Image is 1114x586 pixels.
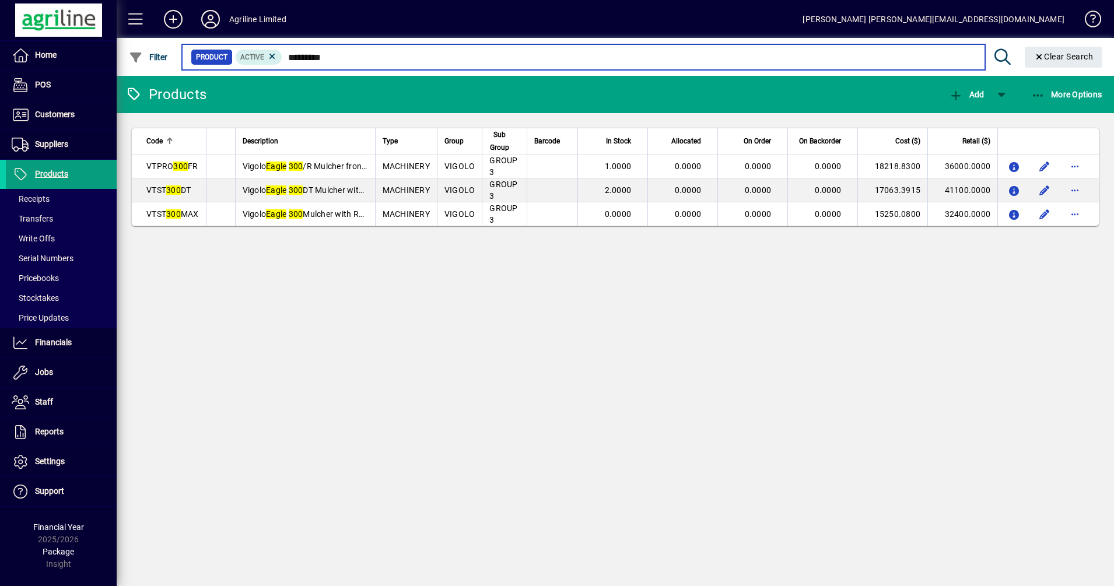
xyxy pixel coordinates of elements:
a: Price Updates [6,308,117,328]
button: Profile [192,9,229,30]
a: Settings [6,447,117,476]
span: Jobs [35,367,53,377]
span: GROUP 3 [489,203,517,224]
a: Jobs [6,358,117,387]
span: On Backorder [799,135,841,148]
a: POS [6,71,117,100]
span: 0.0000 [745,185,772,195]
span: Clear Search [1034,52,1094,61]
div: Agriline Limited [229,10,286,29]
span: VTPRO FR [146,162,198,171]
a: Customers [6,100,117,129]
span: GROUP 3 [489,180,517,201]
span: Settings [35,457,65,466]
span: 0.0000 [605,209,632,219]
span: 0.0000 [815,209,842,219]
span: MACHINERY [383,209,430,219]
span: Vigolo Mulcher with Rear Roller [243,209,394,219]
button: More options [1066,181,1084,199]
div: Group [444,135,475,148]
td: 15250.0800 [857,202,927,226]
span: On Order [744,135,771,148]
em: 300 [173,162,188,171]
span: 0.0000 [745,209,772,219]
span: Staff [35,397,53,406]
div: Sub Group [489,128,520,154]
div: Products [125,85,206,104]
mat-chip: Activation Status: Active [236,50,282,65]
td: 41100.0000 [927,178,997,202]
span: Barcode [534,135,560,148]
a: Transfers [6,209,117,229]
em: 300 [289,162,303,171]
span: Financial Year [33,522,84,532]
td: 18218.8300 [857,155,927,178]
span: 0.0000 [815,185,842,195]
span: 0.0000 [745,162,772,171]
button: More options [1066,157,1084,176]
em: 300 [166,185,181,195]
span: Suppliers [35,139,68,149]
span: Add [949,90,984,99]
em: 300 [289,209,303,219]
span: Description [243,135,278,148]
span: GROUP 3 [489,156,517,177]
span: 0.0000 [815,162,842,171]
span: VIGOLO [444,185,475,195]
span: MACHINERY [383,162,430,171]
a: Knowledge Base [1076,2,1099,40]
button: Edit [1035,181,1054,199]
a: Financials [6,328,117,357]
span: Code [146,135,163,148]
span: In Stock [606,135,631,148]
span: VIGOLO [444,209,475,219]
span: Home [35,50,57,59]
span: Support [35,486,64,496]
span: Vigolo /R Mulcher front/rear mount [243,162,411,171]
span: Type [383,135,398,148]
em: 300 [166,209,181,219]
span: VIGOLO [444,162,475,171]
span: Pricebooks [12,273,59,283]
a: Suppliers [6,130,117,159]
div: On Backorder [795,135,852,148]
span: Allocated [671,135,701,148]
div: Type [383,135,430,148]
span: 0.0000 [675,185,702,195]
span: Product [196,51,227,63]
span: Stocktakes [12,293,59,303]
span: Cost ($) [895,135,920,148]
a: Staff [6,388,117,417]
span: Active [240,53,264,61]
span: Package [43,547,74,556]
span: MACHINERY [383,185,430,195]
span: VTST DT [146,185,191,195]
a: Support [6,477,117,506]
div: [PERSON_NAME] [PERSON_NAME][EMAIL_ADDRESS][DOMAIN_NAME] [803,10,1064,29]
div: Description [243,135,368,148]
span: 2.0000 [605,185,632,195]
span: Reports [35,427,64,436]
span: Receipts [12,194,50,203]
button: Edit [1035,157,1054,176]
span: Filter [129,52,168,62]
span: Products [35,169,68,178]
td: 36000.0000 [927,155,997,178]
button: Add [946,84,987,105]
div: Allocated [655,135,712,148]
button: More Options [1028,84,1105,105]
a: Pricebooks [6,268,117,288]
a: Reports [6,417,117,447]
span: Price Updates [12,313,69,322]
td: 17063.3915 [857,178,927,202]
span: Sub Group [489,128,509,154]
span: Vigolo DT Mulcher with Rear Roller [243,185,407,195]
span: Write Offs [12,234,55,243]
span: 0.0000 [675,162,702,171]
span: Transfers [12,214,53,223]
a: Home [6,41,117,70]
a: Stocktakes [6,288,117,308]
span: VTST MAX [146,209,199,219]
button: Add [155,9,192,30]
div: Barcode [534,135,570,148]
